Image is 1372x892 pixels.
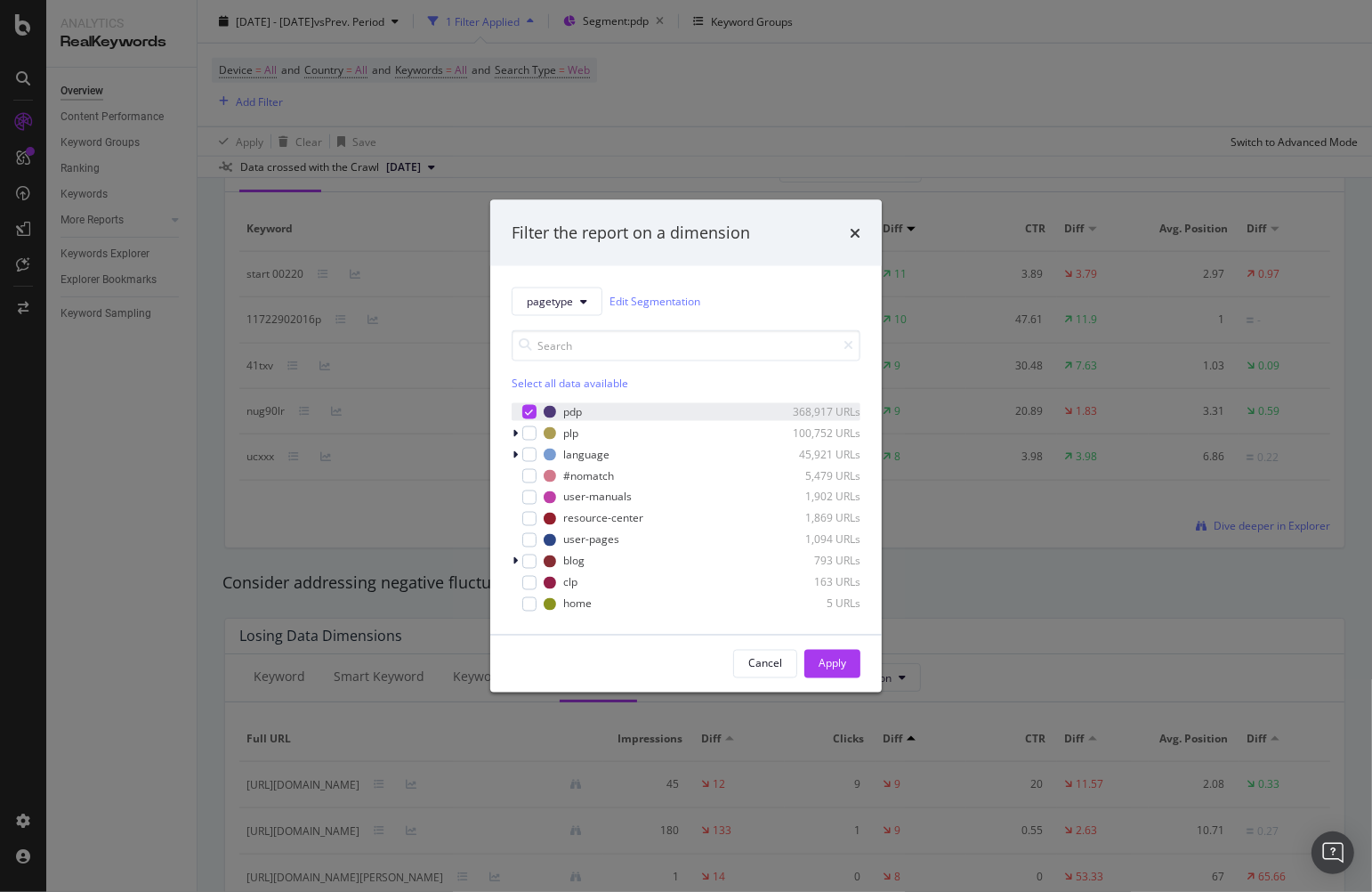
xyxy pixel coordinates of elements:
[773,554,860,569] div: 793 URLs
[563,404,582,419] div: pdp
[563,575,577,590] div: clp
[1311,831,1354,874] div: Open Intercom Messenger
[609,292,700,311] a: Edit Segmentation
[563,490,632,505] div: user-manuals
[563,468,614,483] div: #nomatch
[773,596,860,612] div: 5 URLs
[563,532,619,547] div: user-pages
[773,404,860,419] div: 368,917 URLs
[512,375,860,390] div: Select all data available
[512,329,860,361] input: Search
[804,649,860,677] button: Apply
[563,511,643,526] div: resource-center
[563,426,578,441] div: plp
[773,511,860,526] div: 1,869 URLs
[773,532,860,547] div: 1,094 URLs
[773,468,860,483] div: 5,479 URLs
[733,649,797,677] button: Cancel
[773,447,860,462] div: 45,921 URLs
[512,287,602,315] button: pagetype
[490,200,882,693] div: modal
[527,294,573,309] span: pagetype
[773,575,860,590] div: 163 URLs
[773,490,860,505] div: 1,902 URLs
[563,596,592,612] div: home
[850,222,860,245] div: times
[563,447,609,462] div: language
[819,656,846,671] div: Apply
[563,554,585,569] div: blog
[748,656,782,671] div: Cancel
[773,426,860,441] div: 100,752 URLs
[512,222,750,245] div: Filter the report on a dimension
